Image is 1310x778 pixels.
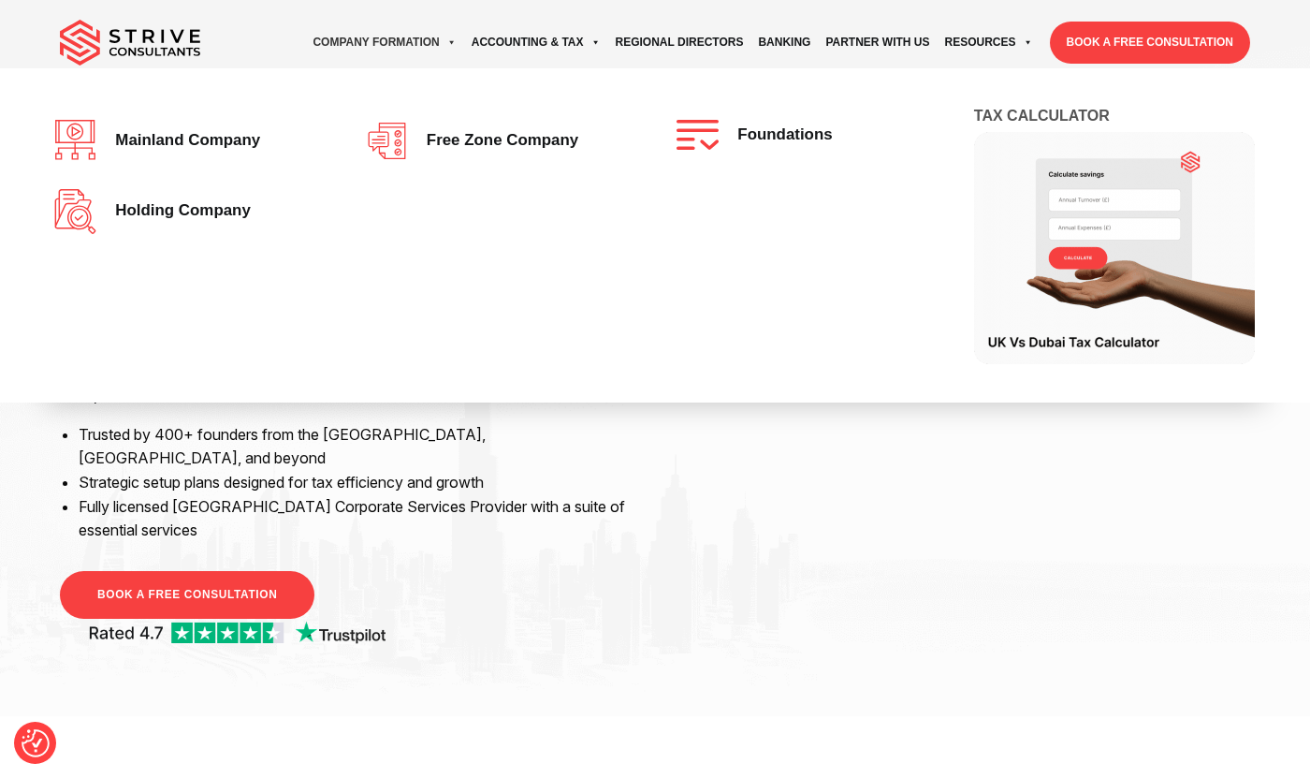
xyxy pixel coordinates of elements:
button: Consent Preferences [22,729,50,757]
a: Banking [750,17,818,68]
span: Mainland company [106,132,260,150]
a: BOOK A FREE CONSULTATION [1050,22,1250,64]
a: Mainland company [54,120,322,161]
h4: Tax Calculator [974,106,1270,131]
li: Strategic setup plans designed for tax efficiency and growth [79,471,641,495]
a: Accounting & Tax [464,17,608,68]
li: Fully licensed [GEOGRAPHIC_DATA] Corporate Services Provider with a suite of essential services [79,495,641,543]
a: BOOK A FREE CONSULTATION [60,571,314,619]
img: Revisit consent button [22,729,50,757]
a: Holding Company [54,189,322,234]
img: main-logo.svg [60,20,200,66]
a: Company Formation [305,17,463,68]
a: Free zone company [366,120,633,162]
a: Regional Directors [608,17,751,68]
li: Trusted by 400+ founders from the [GEOGRAPHIC_DATA], [GEOGRAPHIC_DATA], and beyond [79,423,641,471]
a: Partner with Us [818,17,937,68]
span: Foundations [728,126,832,144]
span: Holding Company [106,202,251,220]
a: Resources [938,17,1041,68]
a: Foundations [677,120,944,150]
span: Free zone company [417,132,578,150]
